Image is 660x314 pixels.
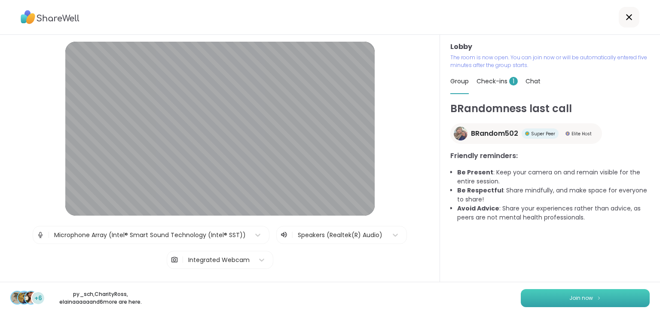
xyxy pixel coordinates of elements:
span: | [48,226,50,244]
span: BRandom502 [471,128,518,139]
span: | [182,251,184,268]
span: Super Peer [531,131,555,137]
p: py_sch , CharityRoss , elainaaaaa and 6 more are here. [52,290,149,306]
b: Be Respectful [457,186,503,195]
div: Microphone Array (Intel® Smart Sound Technology (Intel® SST)) [54,231,246,240]
span: | [291,230,293,240]
span: Chat [526,77,541,85]
a: BRandom502BRandom502Super PeerSuper PeerElite HostElite Host [450,123,602,144]
button: Test speaker and microphone [172,276,268,294]
h3: Friendly reminders: [450,151,650,161]
li: : Keep your camera on and remain visible for the entire session. [457,168,650,186]
img: Microphone [37,226,44,244]
span: Test speaker and microphone [175,281,265,289]
span: +6 [34,294,42,303]
img: py_sch [11,292,23,304]
li: : Share your experiences rather than advice, as peers are not mental health professionals. [457,204,650,222]
span: Elite Host [571,131,592,137]
img: Elite Host [565,131,570,136]
p: The room is now open. You can join now or will be automatically entered five minutes after the gr... [450,54,650,69]
img: Camera [171,251,178,268]
img: Super Peer [525,131,529,136]
h3: Lobby [450,42,650,52]
img: CharityRoss [18,292,30,304]
button: Join now [521,289,650,307]
b: Avoid Advice [457,204,499,213]
img: elainaaaaa [25,292,37,304]
span: 1 [509,77,518,85]
img: ShareWell Logo [21,7,79,27]
b: Be Present [457,168,493,177]
span: Join now [569,294,593,302]
img: BRandom502 [454,127,467,140]
img: ShareWell Logomark [596,296,602,300]
li: : Share mindfully, and make space for everyone to share! [457,186,650,204]
span: Group [450,77,469,85]
h1: BRandomness last call [450,101,650,116]
span: Check-ins [477,77,518,85]
div: Integrated Webcam [188,256,250,265]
